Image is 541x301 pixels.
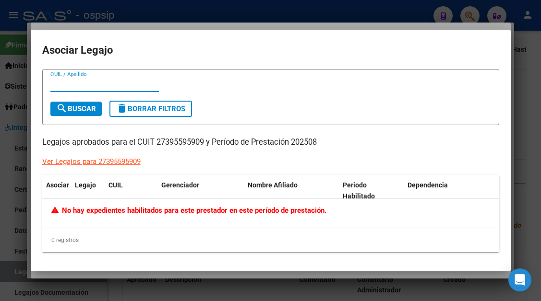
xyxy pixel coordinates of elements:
span: Borrar Filtros [116,104,185,113]
div: 0 registros [42,228,499,252]
span: Dependencia [408,181,448,189]
datatable-header-cell: Asociar [42,175,71,207]
span: Periodo Habilitado [343,181,375,200]
span: Nombre Afiliado [248,181,298,189]
datatable-header-cell: Legajo [71,175,105,207]
span: Asociar [46,181,69,189]
datatable-header-cell: Periodo Habilitado [339,175,404,207]
h2: Asociar Legajo [42,41,499,59]
span: CUIL [108,181,123,189]
datatable-header-cell: Gerenciador [157,175,244,207]
button: Borrar Filtros [109,101,192,117]
datatable-header-cell: Dependencia [404,175,499,207]
div: Open Intercom Messenger [508,268,531,291]
mat-icon: delete [116,103,128,114]
p: Legajos aprobados para el CUIT 27395595909 y Período de Prestación 202508 [42,137,499,149]
mat-icon: search [56,103,68,114]
div: Ver Legajos para 27395595909 [42,156,141,167]
span: Gerenciador [161,181,199,189]
span: No hay expedientes habilitados para este prestador en este período de prestación. [51,206,327,215]
span: Buscar [56,104,96,113]
datatable-header-cell: CUIL [105,175,157,207]
button: Buscar [50,102,102,116]
span: Legajo [75,181,96,189]
datatable-header-cell: Nombre Afiliado [244,175,339,207]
